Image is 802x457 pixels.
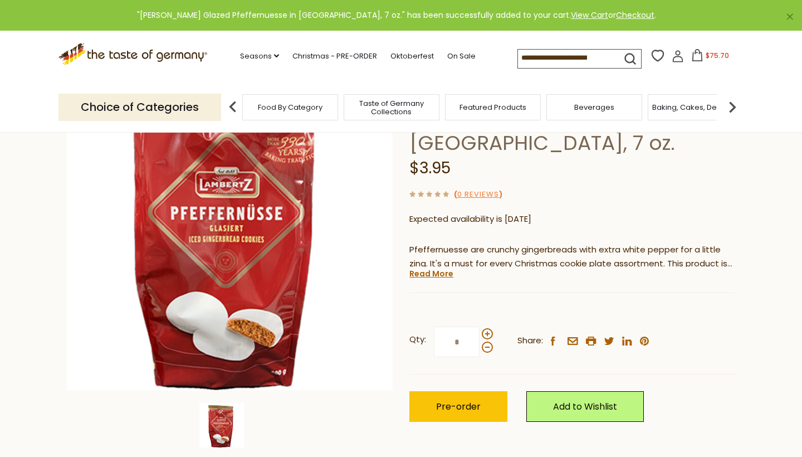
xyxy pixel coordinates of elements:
[240,50,279,62] a: Seasons
[786,13,793,20] a: ×
[409,157,451,179] span: $3.95
[526,391,644,422] a: Add to Wishlist
[571,9,608,21] a: View Cart
[409,333,426,347] strong: Qty:
[517,334,543,348] span: Share:
[616,9,654,21] a: Checkout
[409,243,735,271] p: Pfeffernuesse are crunchy gingerbreads with extra white pepper for a little zing. It's a must for...
[574,103,614,111] a: Beverages
[199,403,244,448] img: Lambertz Glazed Pfeffernuesse in Bag, 7 oz.
[58,94,221,121] p: Choice of Categories
[67,64,393,390] img: Lambertz Glazed Pfeffernuesse in Bag, 7 oz.
[292,50,377,62] a: Christmas - PRE-ORDER
[706,51,729,60] span: $75.70
[652,103,739,111] a: Baking, Cakes, Desserts
[459,103,526,111] a: Featured Products
[409,80,735,155] h1: [PERSON_NAME] Glazed Pfeffernuesse in [GEOGRAPHIC_DATA], 7 oz.
[390,50,434,62] a: Oktoberfest
[409,268,453,279] a: Read More
[409,212,735,226] p: Expected availability is [DATE]
[457,189,499,201] a: 0 Reviews
[447,50,476,62] a: On Sale
[721,96,744,118] img: next arrow
[9,9,784,22] div: "[PERSON_NAME] Glazed Pfeffernuesse in [GEOGRAPHIC_DATA], 7 oz." has been successfully added to y...
[686,49,733,66] button: $75.70
[436,400,481,413] span: Pre-order
[258,103,322,111] a: Food By Category
[434,327,480,357] input: Qty:
[347,99,436,116] a: Taste of Germany Collections
[222,96,244,118] img: previous arrow
[454,189,502,200] span: ( )
[409,391,507,422] button: Pre-order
